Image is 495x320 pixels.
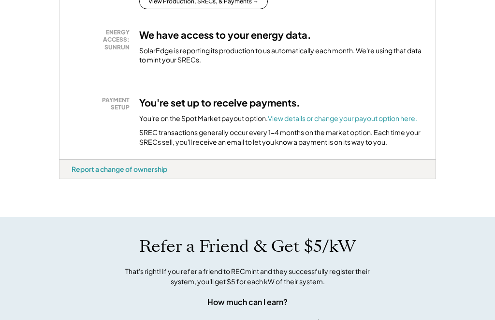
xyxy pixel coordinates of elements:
div: How much can I earn? [207,296,288,308]
h1: Refer a Friend & Get $5/kW [139,236,356,257]
h3: We have access to your energy data. [139,29,311,41]
a: View details or change your payout option here. [268,114,417,122]
div: ifaa3nx6 - MD 1.5x (BT) [59,179,89,183]
div: PAYMENT SETUP [76,96,130,111]
div: Report a change of ownership [72,165,167,173]
div: SREC transactions generally occur every 1-4 months on the market option. Each time your SRECs sel... [139,128,423,147]
h3: You're set up to receive payments. [139,96,300,109]
div: SolarEdge is reporting its production to us automatically each month. We're using that data to mi... [139,46,423,65]
div: ENERGY ACCESS: SUNRUN [76,29,130,51]
div: You're on the Spot Market payout option. [139,114,417,123]
div: That's right! If you refer a friend to RECmint and they successfully register their system, you'l... [115,266,380,287]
